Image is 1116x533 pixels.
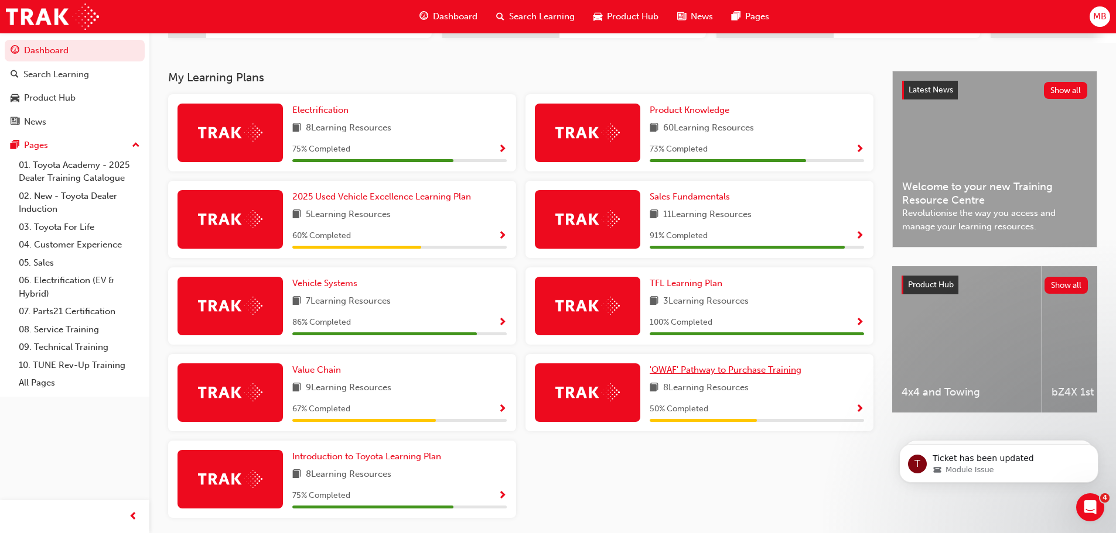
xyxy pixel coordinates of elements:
[292,363,346,377] a: Value Chain
[855,229,864,243] button: Show Progress
[650,364,801,375] span: 'OWAF' Pathway to Purchase Training
[14,374,145,392] a: All Pages
[650,363,806,377] a: 'OWAF' Pathway to Purchase Training
[555,210,620,228] img: Trak
[5,64,145,85] a: Search Learning
[292,190,476,204] a: 2025 Used Vehicle Excellence Learning Plan
[11,46,19,56] span: guage-icon
[677,9,686,24] span: news-icon
[882,419,1116,501] iframe: Intercom notifications message
[24,115,46,129] div: News
[650,121,658,136] span: book-icon
[498,402,507,417] button: Show Progress
[14,321,145,339] a: 08. Service Training
[1045,277,1088,294] button: Show all
[908,280,954,290] span: Product Hub
[909,85,953,95] span: Latest News
[292,364,341,375] span: Value Chain
[855,402,864,417] button: Show Progress
[663,208,752,222] span: 11 Learning Resources
[292,450,446,463] a: Introduction to Toyota Learning Plan
[14,302,145,321] a: 07. Parts21 Certification
[855,315,864,330] button: Show Progress
[498,229,507,243] button: Show Progress
[5,111,145,133] a: News
[498,145,507,155] span: Show Progress
[732,9,740,24] span: pages-icon
[198,297,262,315] img: Trak
[855,231,864,242] span: Show Progress
[11,93,19,104] span: car-icon
[292,105,349,115] span: Electrification
[555,297,620,315] img: Trak
[650,105,729,115] span: Product Knowledge
[1093,10,1107,23] span: MB
[14,218,145,236] a: 03. Toyota For Life
[650,278,722,288] span: TFL Learning Plan
[23,68,89,81] div: Search Learning
[650,229,708,243] span: 91 % Completed
[650,316,712,329] span: 100 % Completed
[306,208,391,222] span: 5 Learning Resources
[5,135,145,156] button: Pages
[498,318,507,328] span: Show Progress
[292,451,441,462] span: Introduction to Toyota Learning Plan
[498,404,507,415] span: Show Progress
[292,121,301,136] span: book-icon
[855,404,864,415] span: Show Progress
[691,10,713,23] span: News
[855,318,864,328] span: Show Progress
[593,9,602,24] span: car-icon
[650,277,727,290] a: TFL Learning Plan
[663,381,749,396] span: 8 Learning Resources
[198,470,262,488] img: Trak
[892,71,1097,247] a: Latest NewsShow allWelcome to your new Training Resource CentreRevolutionise the way you access a...
[1044,82,1088,99] button: Show all
[24,91,76,105] div: Product Hub
[509,10,575,23] span: Search Learning
[14,156,145,187] a: 01. Toyota Academy - 2025 Dealer Training Catalogue
[5,37,145,135] button: DashboardSearch LearningProduct HubNews
[11,140,19,151] span: pages-icon
[198,383,262,401] img: Trak
[292,104,353,117] a: Electrification
[498,489,507,503] button: Show Progress
[198,123,262,142] img: Trak
[745,10,769,23] span: Pages
[168,71,873,84] h3: My Learning Plans
[902,386,1032,399] span: 4x4 and Towing
[892,266,1042,412] a: 4x4 and Towing
[498,231,507,242] span: Show Progress
[292,316,351,329] span: 86 % Completed
[584,5,668,29] a: car-iconProduct Hub
[306,121,391,136] span: 8 Learning Resources
[650,104,734,117] a: Product Knowledge
[650,191,730,202] span: Sales Fundamentals
[555,383,620,401] img: Trak
[498,315,507,330] button: Show Progress
[902,180,1087,207] span: Welcome to your new Training Resource Centre
[498,491,507,501] span: Show Progress
[902,276,1088,294] a: Product HubShow all
[292,208,301,222] span: book-icon
[11,70,19,80] span: search-icon
[663,121,754,136] span: 60 Learning Resources
[292,467,301,482] span: book-icon
[410,5,487,29] a: guage-iconDashboard
[650,294,658,309] span: book-icon
[855,142,864,157] button: Show Progress
[292,294,301,309] span: book-icon
[11,117,19,128] span: news-icon
[292,277,362,290] a: Vehicle Systems
[24,139,48,152] div: Pages
[1100,493,1110,503] span: 4
[292,143,350,156] span: 75 % Completed
[1090,6,1110,27] button: MB
[668,5,722,29] a: news-iconNews
[132,138,140,153] span: up-icon
[498,142,507,157] button: Show Progress
[855,145,864,155] span: Show Progress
